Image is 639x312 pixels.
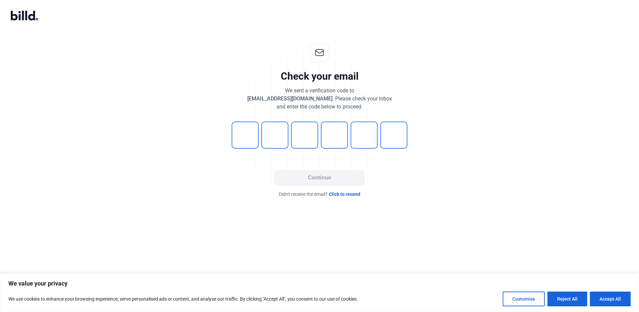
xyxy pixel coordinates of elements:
p: We value your privacy [8,280,631,288]
span: [EMAIL_ADDRESS][DOMAIN_NAME] [247,95,333,102]
button: Reject All [547,292,587,306]
button: Continue [274,170,365,185]
p: We use cookies to enhance your browsing experience, serve personalised ads or content, and analys... [8,295,358,303]
div: We sent a verification code to . Please check your inbox and enter the code below to proceed. [247,87,392,111]
div: Check your email [281,70,359,83]
button: Customise [503,292,545,306]
div: Didn't receive the email? [219,191,420,198]
button: Accept All [590,292,631,306]
span: Click to resend [329,191,360,198]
